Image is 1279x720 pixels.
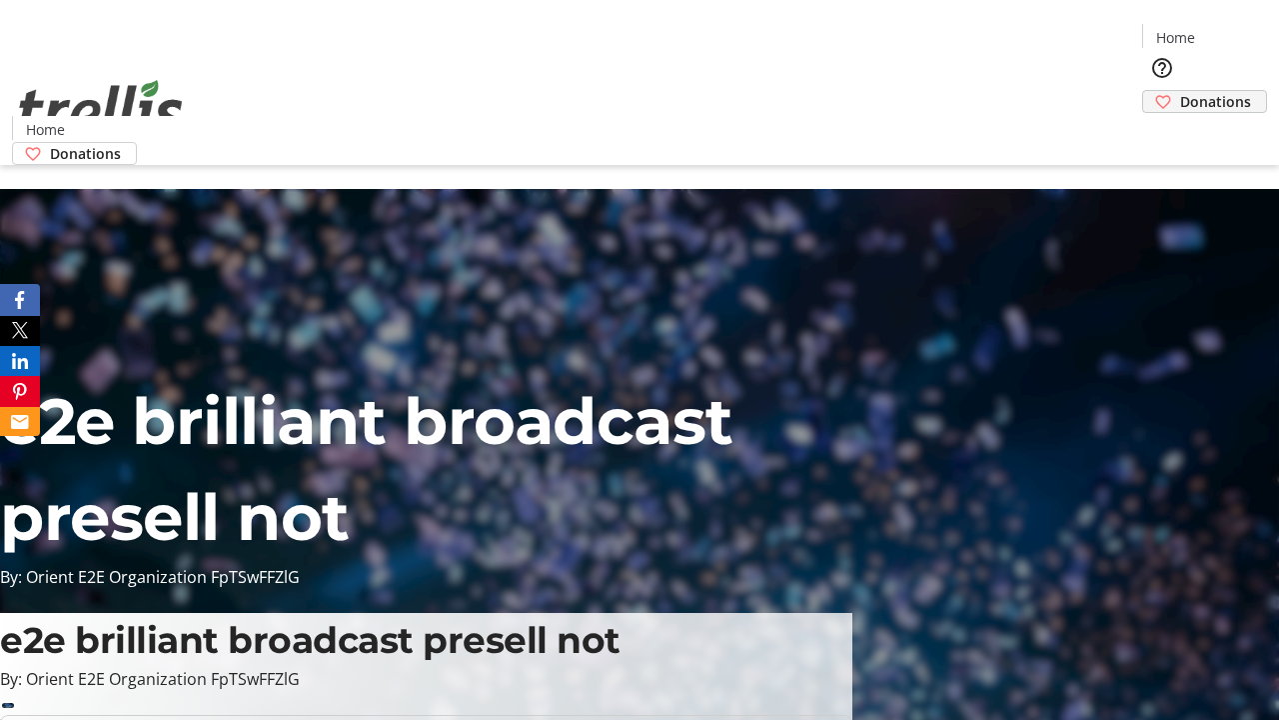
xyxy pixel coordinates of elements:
[1143,27,1207,48] a: Home
[1142,113,1182,153] button: Cart
[1142,48,1182,88] button: Help
[50,143,121,164] span: Donations
[13,119,77,140] a: Home
[12,58,190,158] img: Orient E2E Organization FpTSwFFZlG's Logo
[1180,91,1251,112] span: Donations
[1156,27,1195,48] span: Home
[1142,90,1267,113] a: Donations
[26,119,65,140] span: Home
[12,142,137,165] a: Donations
